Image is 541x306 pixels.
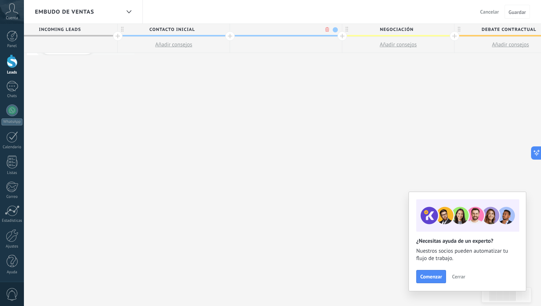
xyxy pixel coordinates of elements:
span: Añadir consejos [155,41,192,48]
div: Panel [1,44,23,49]
div: Calendario [1,145,23,150]
img: tab_keywords_by_traffic_grey.svg [81,43,86,49]
div: v 4.0.25 [21,12,36,18]
span: Cerrar [452,274,465,279]
span: Cancelar [480,8,499,15]
div: Estadísticas [1,218,23,223]
div: WhatsApp [1,118,22,125]
button: Comenzar [416,270,446,283]
span: Cuenta [6,16,18,21]
button: Guardar [505,5,530,19]
img: website_grey.svg [12,19,18,25]
span: Contacto inicial [118,24,226,35]
div: Ayuda [1,270,23,275]
span: Añadir consejos [492,41,529,48]
div: Palabras clave [89,43,116,48]
button: Añadir consejos [342,37,454,53]
h2: ¿Necesitas ayuda de un experto? [416,238,519,245]
img: logo_orange.svg [12,12,18,18]
div: Leads [1,70,23,75]
span: Guardar [509,10,526,15]
img: tab_domain_overview_orange.svg [31,43,37,49]
div: Dominio [39,43,56,48]
button: Añadir consejos [118,37,230,53]
span: Nuestros socios pueden automatizar tu flujo de trabajo. [416,248,519,262]
span: Negociación [342,24,450,35]
span: Comenzar [420,274,442,279]
div: Dominio: [DOMAIN_NAME] [19,19,82,25]
div: Embudo de ventas [123,5,135,19]
div: Listas [1,171,23,175]
span: Añadir consejos [380,41,417,48]
span: Incoming leads [6,24,114,35]
div: Chats [1,94,23,99]
button: Cerrar [449,271,468,282]
div: Correo [1,195,23,199]
div: Contacto inicial [118,24,230,35]
div: Negociación [342,24,454,35]
div: Ajustes [1,244,23,249]
div: Incoming leads [6,24,117,35]
span: Embudo de ventas [35,8,94,15]
button: Cancelar [477,6,502,17]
